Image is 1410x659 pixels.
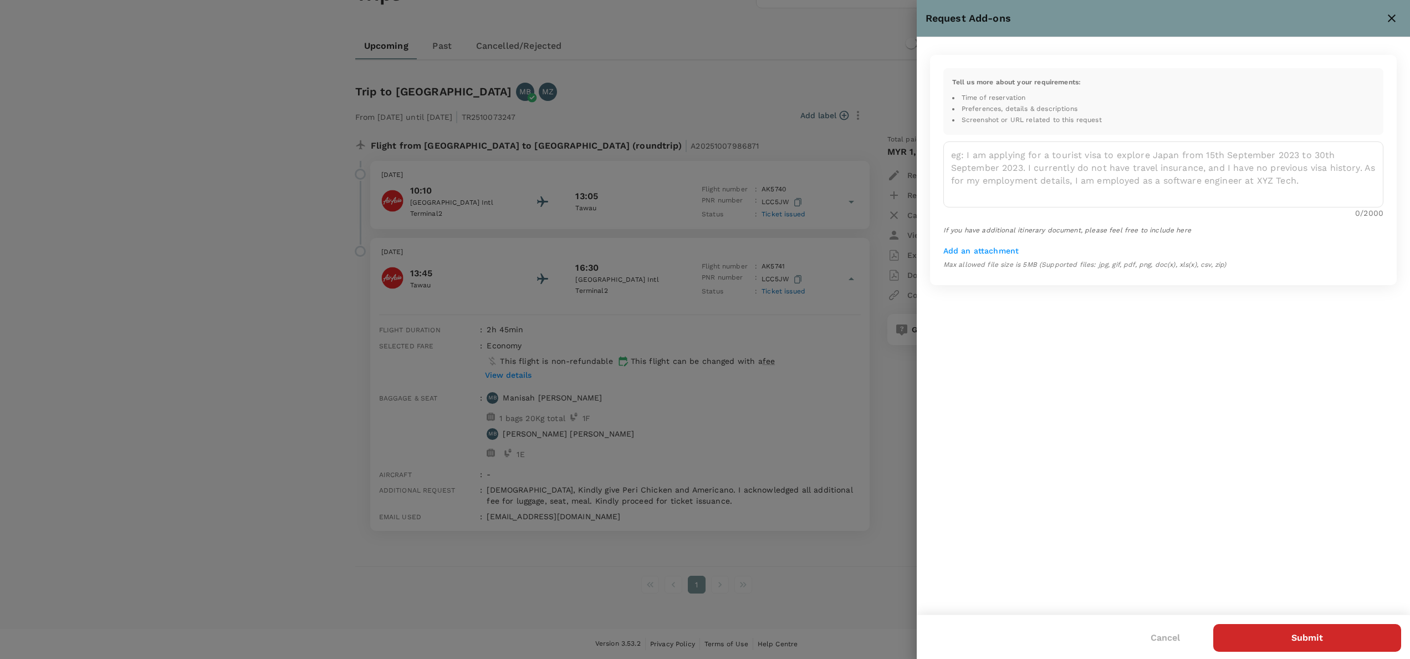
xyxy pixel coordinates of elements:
span: Max allowed file size is 5MB (Supported files: jpg, gif, pdf, png, doc(x), xls(x), csv, zip) [943,261,1227,268]
button: Cancel [1135,624,1196,652]
div: If you have additional itinerary document, please feel free to include here [943,225,1383,236]
li: Time of reservation [952,93,1375,104]
div: Tell us more about your requirements: [952,77,1375,88]
p: 0 /2000 [1355,207,1383,219]
button: close [1382,9,1401,28]
li: Screenshot or URL related to this request [952,115,1375,126]
div: Request Add-ons [926,11,1382,27]
li: Preferences, details & descriptions [952,104,1375,115]
button: Submit [1213,624,1401,652]
span: Add an attachment [943,246,1019,255]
